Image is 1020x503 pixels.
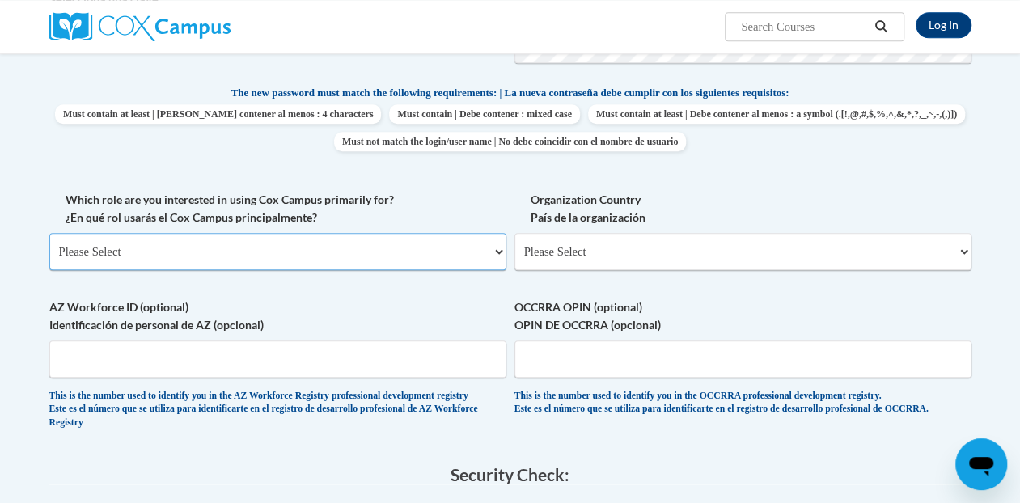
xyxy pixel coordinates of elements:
label: Organization Country País de la organización [514,191,971,226]
span: The new password must match the following requirements: | La nueva contraseña debe cumplir con lo... [231,86,789,100]
div: This is the number used to identify you in the AZ Workforce Registry professional development reg... [49,390,506,429]
span: Must not match the login/user name | No debe coincidir con el nombre de usuario [334,132,686,151]
div: This is the number used to identify you in the OCCRRA professional development registry. Este es ... [514,390,971,416]
span: Security Check: [451,464,569,484]
span: Must contain | Debe contener : mixed case [389,104,579,124]
iframe: Button to launch messaging window [955,438,1007,490]
label: AZ Workforce ID (optional) Identificación de personal de AZ (opcional) [49,298,506,334]
label: Which role are you interested in using Cox Campus primarily for? ¿En qué rol usarás el Cox Campus... [49,191,506,226]
span: Must contain at least | Debe contener al menos : a symbol (.[!,@,#,$,%,^,&,*,?,_,~,-,(,)]) [588,104,965,124]
input: Search Courses [739,17,869,36]
span: Must contain at least | [PERSON_NAME] contener al menos : 4 characters [55,104,381,124]
button: Search [869,17,893,36]
img: Cox Campus [49,12,231,41]
a: Log In [916,12,971,38]
label: OCCRRA OPIN (optional) OPIN DE OCCRRA (opcional) [514,298,971,334]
